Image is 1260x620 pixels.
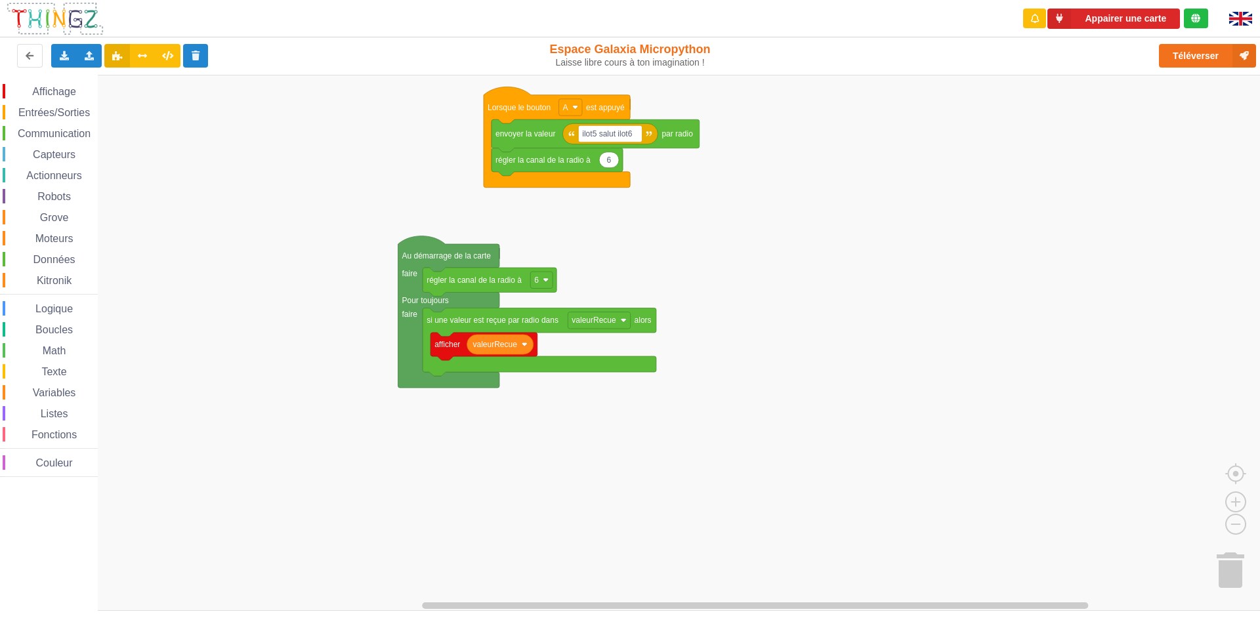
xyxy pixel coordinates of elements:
[16,107,92,118] span: Entrées/Sorties
[520,57,740,68] div: Laisse libre cours à ton imagination !
[16,128,93,139] span: Communication
[427,276,522,285] text: régler la canal de la radio à
[495,155,591,165] text: régler la canal de la radio à
[635,316,652,325] text: alors
[39,408,70,419] span: Listes
[6,1,104,36] img: thingz_logo.png
[434,340,460,349] text: afficher
[33,324,75,335] span: Boucles
[402,251,492,260] text: Au démarrage de la carte
[39,366,68,377] span: Texte
[24,170,84,181] span: Actionneurs
[402,295,449,304] text: Pour toujours
[1047,9,1180,29] button: Appairer une carte
[31,149,77,160] span: Capteurs
[586,102,625,112] text: est appuyé
[31,387,78,398] span: Variables
[33,303,75,314] span: Logique
[30,86,77,97] span: Affichage
[30,429,79,440] span: Fonctions
[33,233,75,244] span: Moteurs
[427,316,558,325] text: si une valeur est reçue par radio dans
[38,212,71,223] span: Grove
[495,129,555,138] text: envoyer la valeur
[473,340,518,349] text: valeurRecue
[402,309,418,318] text: faire
[402,269,418,278] text: faire
[582,129,632,138] text: ilot5 salut ilot6
[1159,44,1256,68] button: Téléverser
[31,254,77,265] span: Données
[41,345,68,356] span: Math
[1184,9,1208,28] div: Tu es connecté au serveur de création de Thingz
[572,316,616,325] text: valeurRecue
[488,102,551,112] text: Lorsque le bouton
[35,191,73,202] span: Robots
[534,276,539,285] text: 6
[34,457,75,468] span: Couleur
[661,129,693,138] text: par radio
[607,155,612,165] text: 6
[35,275,73,286] span: Kitronik
[1229,12,1252,26] img: gb.png
[563,102,568,112] text: A
[520,42,740,68] div: Espace Galaxia Micropython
